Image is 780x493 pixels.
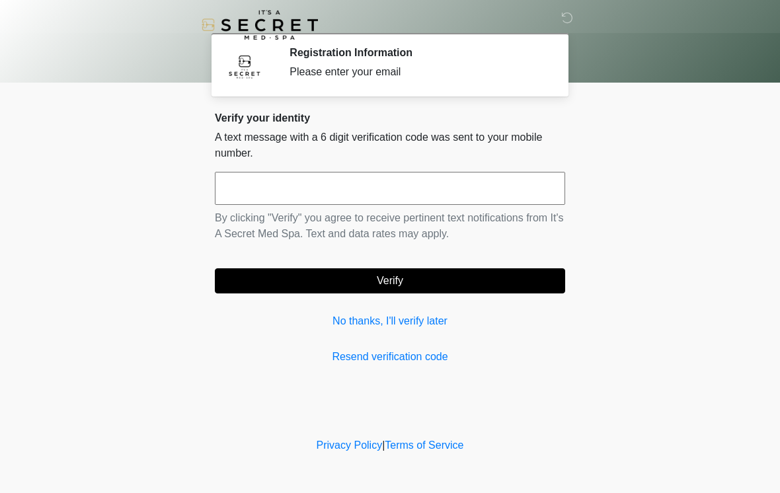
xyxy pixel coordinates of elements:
img: Agent Avatar [225,46,264,86]
div: Please enter your email [290,64,545,80]
p: A text message with a 6 digit verification code was sent to your mobile number. [215,130,565,161]
a: Terms of Service [385,439,463,451]
h2: Verify your identity [215,112,565,124]
img: It's A Secret Med Spa Logo [202,10,318,40]
a: Resend verification code [215,349,565,365]
p: By clicking "Verify" you agree to receive pertinent text notifications from It's A Secret Med Spa... [215,210,565,242]
button: Verify [215,268,565,293]
a: Privacy Policy [317,439,383,451]
a: | [382,439,385,451]
h2: Registration Information [290,46,545,59]
a: No thanks, I'll verify later [215,313,565,329]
